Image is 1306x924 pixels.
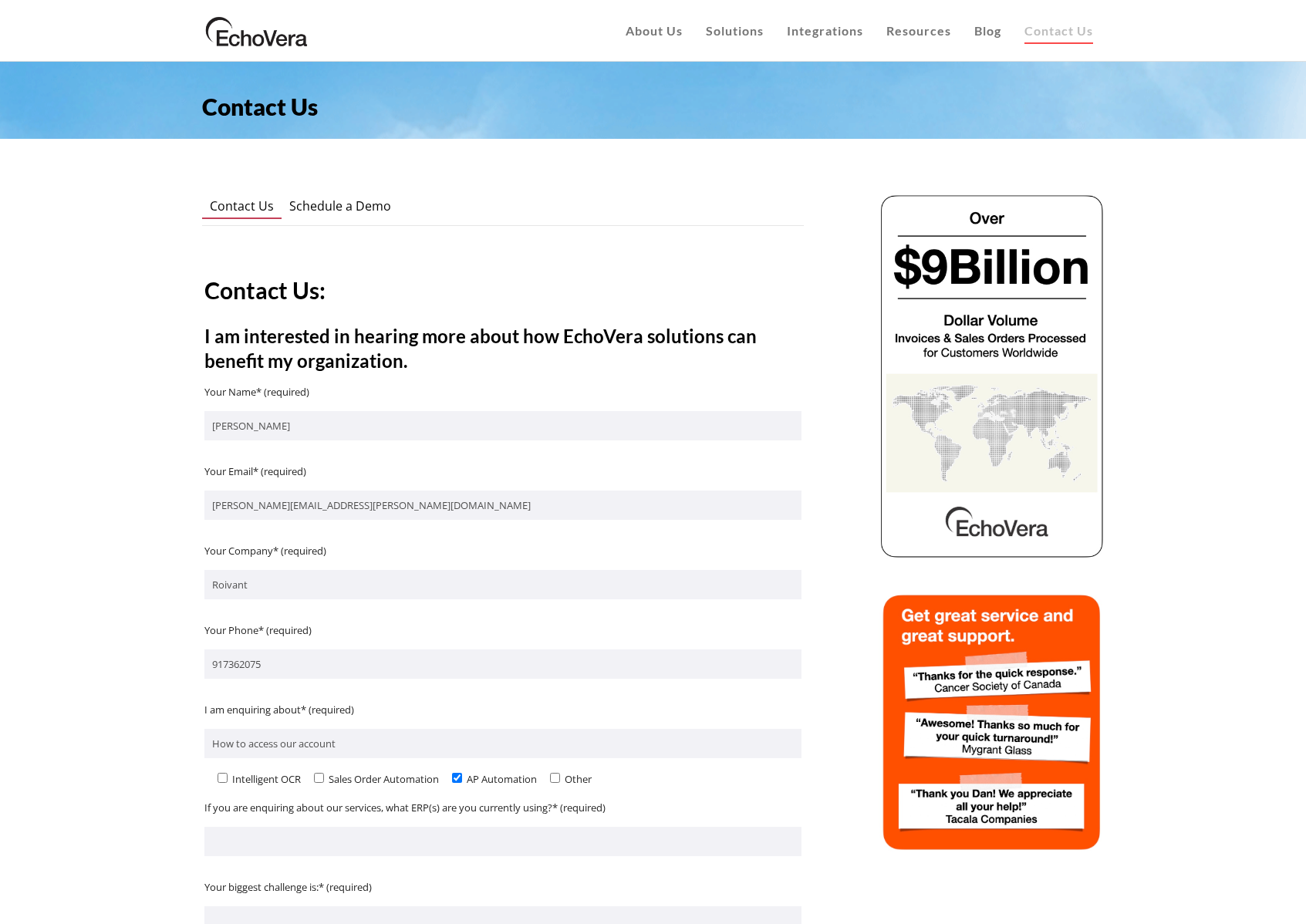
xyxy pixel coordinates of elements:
[204,621,801,639] p: Your Phone* (required)
[282,193,399,219] a: Schedule a Demo
[204,275,801,305] h3: Contact Us:
[626,23,683,38] span: About Us
[787,23,863,38] span: Integrations
[202,12,312,50] img: EchoVera
[1141,890,1298,924] iframe: chat widget
[204,462,801,481] p: Your Email* (required)
[562,772,592,786] span: Other
[886,23,951,38] span: Resources
[204,700,801,719] p: I am enquiring about* (required)
[974,23,1001,38] span: Blog
[706,23,764,38] span: Solutions
[210,197,274,214] span: Contact Us
[202,93,318,120] span: Contact Us
[464,772,537,786] span: AP Automation
[204,878,801,896] p: Your biggest challenge is:* (required)
[204,798,801,817] p: If you are enquiring about our services, what ERP(s) are you currently using?* (required)
[879,590,1105,854] img: echovera intelligent ocr sales order automation
[289,197,391,214] span: Schedule a Demo
[204,541,801,560] p: Your Company* (required)
[230,772,301,786] span: Intelligent OCR
[204,383,801,401] p: Your Name* (required)
[879,193,1105,559] img: echovera dollar volume
[326,772,439,786] span: Sales Order Automation
[1024,23,1093,38] span: Contact Us
[204,324,801,373] h4: I am interested in hearing more about how EchoVera solutions can benefit my organization.
[202,193,282,219] a: Contact Us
